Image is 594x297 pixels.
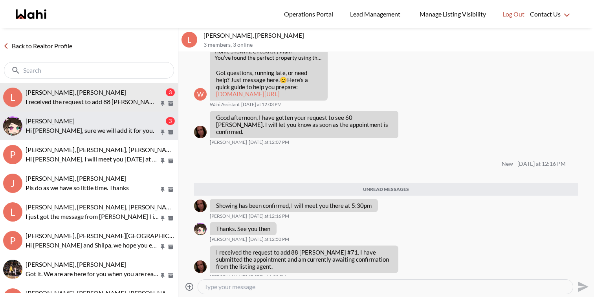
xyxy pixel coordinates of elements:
[216,249,392,270] p: I received the request to add 88 [PERSON_NAME] #71. I have submitted the appointment and am curre...
[167,129,175,136] button: Archive
[3,202,22,222] div: l
[3,145,22,164] div: P
[194,126,207,138] img: A
[216,202,372,209] p: Showing has been confirmed, I will meet you there at 5:30pm
[167,215,175,222] button: Archive
[204,283,566,291] textarea: Type your message
[214,48,323,55] div: Home Showing Checklist | Wahi
[26,260,126,268] span: [PERSON_NAME], [PERSON_NAME]
[194,183,578,196] div: Unread messages
[3,116,22,136] div: liuhong chen, Faraz
[26,88,126,96] span: [PERSON_NAME], [PERSON_NAME]
[194,223,207,235] div: liuhong chen
[210,101,240,108] span: Wahi Assistant
[350,9,403,19] span: Lead Management
[210,213,247,219] span: [PERSON_NAME]
[249,274,286,280] time: 2025-09-23T17:59:18.039Z
[23,66,156,74] input: Search
[194,260,207,273] img: A
[26,232,190,239] span: [PERSON_NAME], [PERSON_NAME][GEOGRAPHIC_DATA]
[167,100,175,107] button: Archive
[194,200,207,212] div: Alicia Malette
[26,97,159,106] p: I received the request to add 88 [PERSON_NAME] #71. I have submitted the appointment and am curre...
[210,274,247,280] span: [PERSON_NAME]
[26,289,178,297] span: [PERSON_NAME], [PERSON_NAME], [PERSON_NAME]
[159,158,166,164] button: Pin
[249,236,289,242] time: 2025-09-23T16:50:31.316Z
[159,186,166,193] button: Pin
[166,117,175,125] div: 3
[203,31,591,39] p: [PERSON_NAME], [PERSON_NAME]
[26,146,178,153] span: [PERSON_NAME], [PERSON_NAME], [PERSON_NAME]
[3,231,22,250] div: P
[573,278,591,295] button: Send
[214,55,323,61] div: You’ve found the perfect property using the Wahi app. Now what? Book a showing instantly and foll...
[167,272,175,279] button: Archive
[3,260,22,279] div: aleandro green, Faraz
[194,200,207,212] img: A
[26,183,159,192] p: Pls do as we have so little time. Thanks
[194,223,207,235] img: l
[3,116,22,136] img: l
[284,9,336,19] span: Operations Portal
[167,158,175,164] button: Archive
[181,32,197,48] div: l
[159,100,166,107] button: Pin
[194,260,207,273] div: Alicia Malette
[216,225,270,232] p: Thanks. See you then
[3,88,22,107] div: l
[26,269,159,279] p: Got it. We are are here for you when you are ready.
[167,244,175,250] button: Archive
[166,88,175,96] div: 3
[167,186,175,193] button: Archive
[280,76,287,83] span: 😊
[203,42,591,48] p: 3 members , 3 online
[210,236,247,242] span: [PERSON_NAME]
[194,88,207,101] div: W
[159,129,166,136] button: Pin
[3,174,22,193] div: J
[3,260,22,279] img: a
[26,212,159,221] p: I just got the message from [PERSON_NAME] I i am going to cancel both showings
[159,215,166,222] button: Pin
[210,139,247,145] span: [PERSON_NAME]
[417,9,488,19] span: Manage Listing Visibility
[26,117,75,125] span: [PERSON_NAME]
[26,240,159,250] p: Hi [PERSON_NAME] and Shilpa, we hope you enjoyed your showings! Did the properties meet your crit...
[502,161,566,167] div: New - [DATE] at 12:16 PM
[249,139,289,145] time: 2025-09-23T16:07:21.885Z
[216,90,280,97] a: [DOMAIN_NAME][URL]
[216,114,392,135] p: Good afternoon, I have gotten your request to see 60 [PERSON_NAME]. I will let you know as soon a...
[159,244,166,250] button: Pin
[216,69,321,97] p: Got questions, running late, or need help? Just message here. Here’s a quick guide to help you pr...
[249,213,289,219] time: 2025-09-23T16:16:23.654Z
[241,101,282,108] time: 2025-09-23T16:03:10.620Z
[194,126,207,138] div: Alicia Malette
[26,126,159,135] p: Hi [PERSON_NAME], sure we will add it for you.
[502,9,524,19] span: Log Out
[26,154,159,164] p: Hi [PERSON_NAME], I will meet you [DATE] at 6pm at [STREET_ADDRESS]
[159,272,166,279] button: Pin
[26,174,126,182] span: [PERSON_NAME], [PERSON_NAME]
[26,203,178,211] span: [PERSON_NAME], [PERSON_NAME], [PERSON_NAME]
[16,9,46,19] a: Wahi homepage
